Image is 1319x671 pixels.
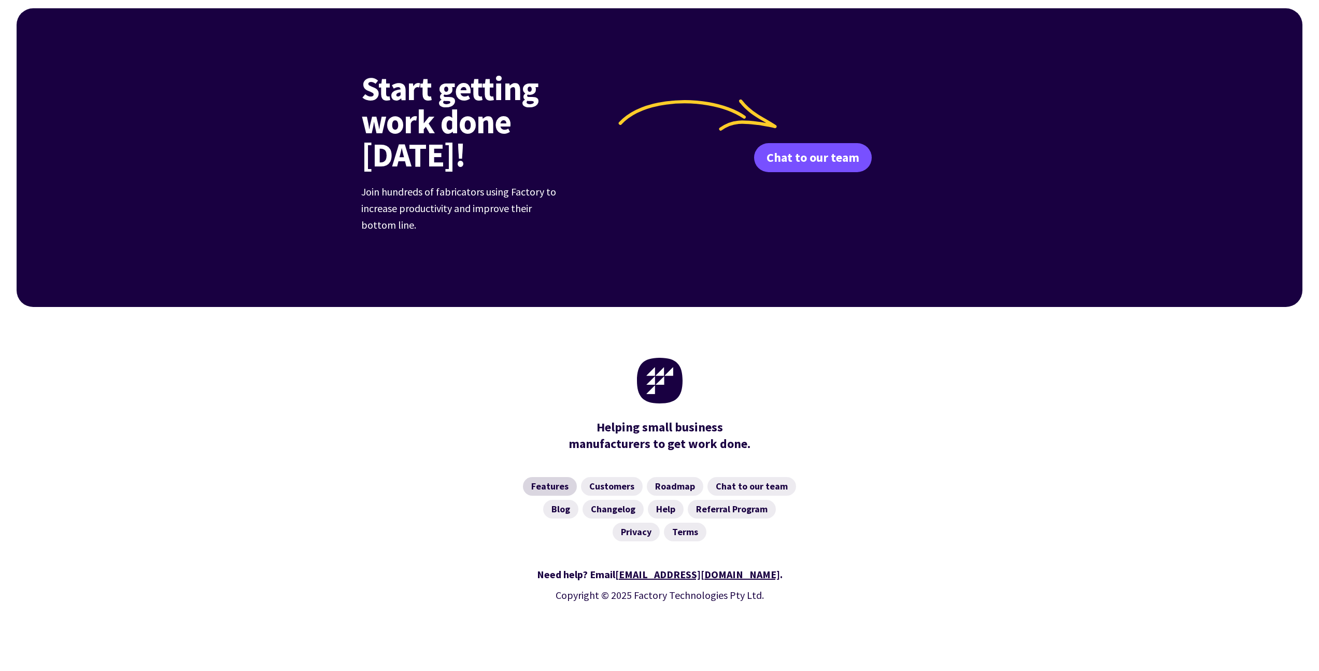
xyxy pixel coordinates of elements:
[613,523,660,541] a: Privacy
[583,500,644,519] a: Changelog
[361,587,958,604] p: Copyright © 2025 Factory Technologies Pty Ltd.
[597,419,723,436] mark: Helping small business
[647,477,703,496] a: Roadmap
[564,419,756,452] div: manufacturers to get work done.
[523,477,577,496] a: Features
[581,477,643,496] a: Customers
[615,568,780,581] a: [EMAIL_ADDRESS][DOMAIN_NAME]
[1141,559,1319,671] iframe: Chat Widget
[754,143,872,172] a: Chat to our team
[664,523,706,541] a: Terms
[361,477,958,541] nav: Footer Navigation
[648,500,684,519] a: Help
[543,500,578,519] a: Blog
[707,477,796,496] a: Chat to our team
[361,566,958,583] div: Need help? Email .
[688,500,776,519] a: Referral Program
[361,184,563,233] p: Join hundreds of fabricators using Factory to increase productivity and improve their bottom line.
[361,72,616,171] h2: Start getting work done [DATE]!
